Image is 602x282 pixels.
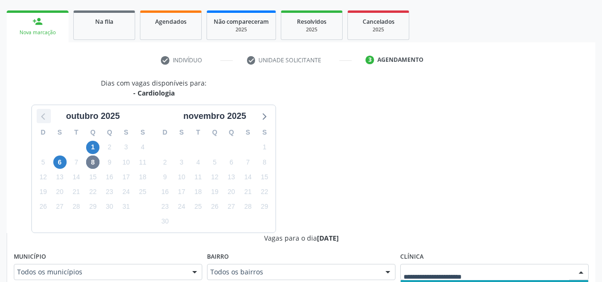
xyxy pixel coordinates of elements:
[103,156,116,169] span: quinta-feira, 9 de outubro de 2025
[158,170,172,184] span: domingo, 9 de novembro de 2025
[101,125,118,140] div: Q
[377,56,424,64] div: Agendamento
[179,110,250,123] div: novembro 2025
[208,156,221,169] span: quarta-feira, 5 de novembro de 2025
[51,125,68,140] div: S
[191,185,205,199] span: terça-feira, 18 de novembro de 2025
[119,141,133,154] span: sexta-feira, 3 de outubro de 2025
[62,110,124,123] div: outubro 2025
[191,170,205,184] span: terça-feira, 11 de novembro de 2025
[119,170,133,184] span: sexta-feira, 17 de outubro de 2025
[191,200,205,214] span: terça-feira, 25 de novembro de 2025
[37,170,50,184] span: domingo, 12 de outubro de 2025
[37,200,50,214] span: domingo, 26 de outubro de 2025
[95,18,113,26] span: Na fila
[158,200,172,214] span: domingo, 23 de novembro de 2025
[103,185,116,199] span: quinta-feira, 23 de outubro de 2025
[208,200,221,214] span: quarta-feira, 26 de novembro de 2025
[225,200,238,214] span: quinta-feira, 27 de novembro de 2025
[103,200,116,214] span: quinta-feira, 30 de outubro de 2025
[363,18,395,26] span: Cancelados
[103,170,116,184] span: quinta-feira, 16 de outubro de 2025
[14,233,589,243] div: Vagas para o dia
[86,141,99,154] span: quarta-feira, 1 de outubro de 2025
[240,125,257,140] div: S
[101,88,207,98] div: - Cardiologia
[119,200,133,214] span: sexta-feira, 31 de outubro de 2025
[86,200,99,214] span: quarta-feira, 29 de outubro de 2025
[86,156,99,169] span: quarta-feira, 8 de outubro de 2025
[37,156,50,169] span: domingo, 5 de outubro de 2025
[68,125,85,140] div: T
[155,18,187,26] span: Agendados
[103,141,116,154] span: quinta-feira, 2 de outubro de 2025
[53,156,67,169] span: segunda-feira, 6 de outubro de 2025
[158,185,172,199] span: domingo, 16 de novembro de 2025
[207,125,223,140] div: Q
[190,125,207,140] div: T
[69,185,83,199] span: terça-feira, 21 de outubro de 2025
[158,156,172,169] span: domingo, 2 de novembro de 2025
[118,125,135,140] div: S
[297,18,326,26] span: Resolvidos
[85,125,101,140] div: Q
[223,125,240,140] div: Q
[258,200,271,214] span: sábado, 29 de novembro de 2025
[355,26,402,33] div: 2025
[69,156,83,169] span: terça-feira, 7 de outubro de 2025
[258,185,271,199] span: sábado, 22 de novembro de 2025
[173,125,190,140] div: S
[258,170,271,184] span: sábado, 15 de novembro de 2025
[69,170,83,184] span: terça-feira, 14 de outubro de 2025
[175,170,188,184] span: segunda-feira, 10 de novembro de 2025
[119,156,133,169] span: sexta-feira, 10 de outubro de 2025
[53,185,67,199] span: segunda-feira, 20 de outubro de 2025
[208,170,221,184] span: quarta-feira, 12 de novembro de 2025
[208,185,221,199] span: quarta-feira, 19 de novembro de 2025
[136,185,149,199] span: sábado, 25 de outubro de 2025
[175,185,188,199] span: segunda-feira, 17 de novembro de 2025
[86,185,99,199] span: quarta-feira, 22 de outubro de 2025
[13,29,62,36] div: Nova marcação
[256,125,273,140] div: S
[241,200,255,214] span: sexta-feira, 28 de novembro de 2025
[134,125,151,140] div: S
[241,156,255,169] span: sexta-feira, 7 de novembro de 2025
[288,26,336,33] div: 2025
[258,141,271,154] span: sábado, 1 de novembro de 2025
[241,170,255,184] span: sexta-feira, 14 de novembro de 2025
[191,156,205,169] span: terça-feira, 4 de novembro de 2025
[365,56,374,64] div: 3
[136,170,149,184] span: sábado, 18 de outubro de 2025
[69,200,83,214] span: terça-feira, 28 de outubro de 2025
[136,141,149,154] span: sábado, 4 de outubro de 2025
[86,170,99,184] span: quarta-feira, 15 de outubro de 2025
[207,250,229,264] label: Bairro
[400,250,424,264] label: Clínica
[210,267,376,277] span: Todos os bairros
[175,156,188,169] span: segunda-feira, 3 de novembro de 2025
[225,156,238,169] span: quinta-feira, 6 de novembro de 2025
[258,156,271,169] span: sábado, 8 de novembro de 2025
[53,200,67,214] span: segunda-feira, 27 de outubro de 2025
[157,125,173,140] div: D
[317,233,339,243] span: [DATE]
[214,18,269,26] span: Não compareceram
[158,215,172,228] span: domingo, 30 de novembro de 2025
[225,170,238,184] span: quinta-feira, 13 de novembro de 2025
[37,185,50,199] span: domingo, 19 de outubro de 2025
[214,26,269,33] div: 2025
[53,170,67,184] span: segunda-feira, 13 de outubro de 2025
[119,185,133,199] span: sexta-feira, 24 de outubro de 2025
[14,250,46,264] label: Município
[32,16,43,27] div: person_add
[225,185,238,199] span: quinta-feira, 20 de novembro de 2025
[35,125,51,140] div: D
[136,156,149,169] span: sábado, 11 de outubro de 2025
[175,200,188,214] span: segunda-feira, 24 de novembro de 2025
[241,185,255,199] span: sexta-feira, 21 de novembro de 2025
[17,267,183,277] span: Todos os municípios
[101,78,207,98] div: Dias com vagas disponíveis para:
